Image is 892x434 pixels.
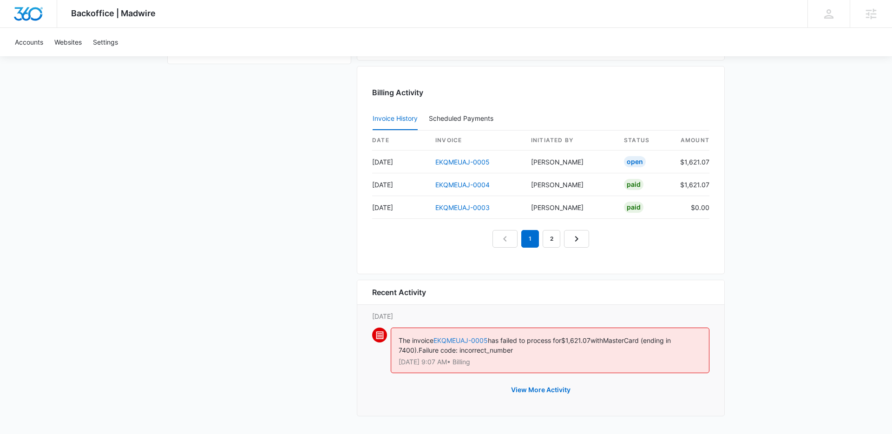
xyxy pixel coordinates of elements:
span: with [590,336,603,344]
nav: Pagination [492,230,589,248]
a: Page 2 [543,230,560,248]
th: Initiated By [524,131,617,151]
th: status [617,131,672,151]
h6: Recent Activity [372,287,426,298]
th: amount [672,131,709,151]
h3: Billing Activity [372,87,709,98]
td: [DATE] [372,151,428,173]
th: invoice [428,131,524,151]
span: $1,621.07 [561,336,590,344]
span: The invoice [399,336,433,344]
button: View More Activity [502,379,580,401]
a: Websites [49,28,87,56]
span: Backoffice | Madwire [71,8,156,18]
th: date [372,131,428,151]
div: Scheduled Payments [429,115,497,122]
td: $0.00 [672,196,709,219]
p: [DATE] [372,311,709,321]
td: $1,621.07 [672,173,709,196]
a: EKQMEUAJ-0005 [433,336,488,344]
div: Paid [624,179,643,190]
span: has failed to process for [488,336,561,344]
a: EKQMEUAJ-0004 [435,181,490,189]
td: [PERSON_NAME] [524,196,617,219]
p: [DATE] 9:07 AM • Billing [399,359,702,365]
a: Accounts [9,28,49,56]
td: [DATE] [372,196,428,219]
td: [PERSON_NAME] [524,151,617,173]
button: Invoice History [373,108,418,130]
a: EKQMEUAJ-0005 [435,158,490,166]
a: EKQMEUAJ-0003 [435,204,490,211]
td: [PERSON_NAME] [524,173,617,196]
div: Paid [624,202,643,213]
a: Next Page [564,230,589,248]
div: Open [624,156,646,167]
td: [DATE] [372,173,428,196]
span: Failure code: incorrect_number [419,346,513,354]
a: Settings [87,28,124,56]
td: $1,621.07 [672,151,709,173]
em: 1 [521,230,539,248]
